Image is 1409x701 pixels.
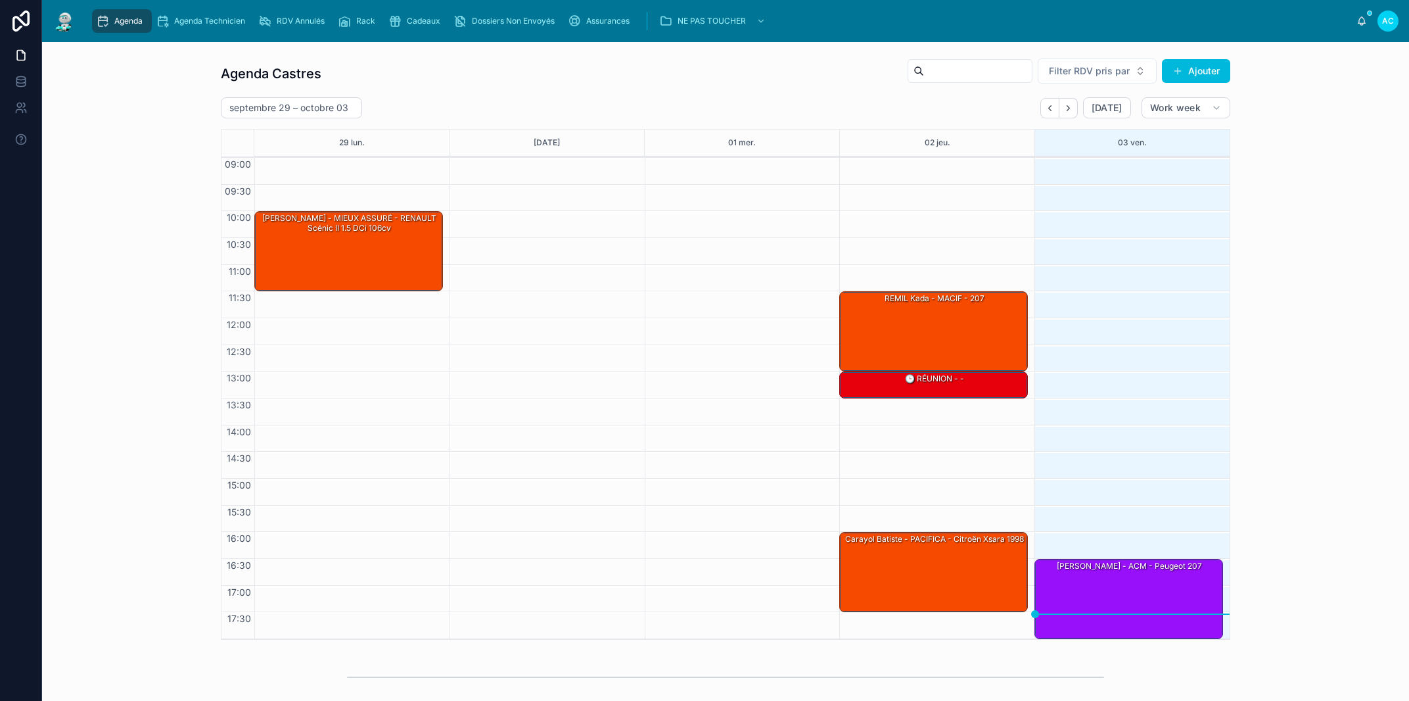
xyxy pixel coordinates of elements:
span: Filter RDV pris par [1049,64,1130,78]
span: Work week [1150,102,1201,114]
div: [PERSON_NAME] - ACM - Peugeot 207 [1037,560,1222,572]
button: Next [1059,98,1078,118]
a: NE PAS TOUCHER [655,9,772,33]
button: 29 lun. [339,130,365,156]
span: 12:00 [223,319,254,330]
span: 10:00 [223,212,254,223]
span: 16:30 [223,560,254,571]
a: Assurances [564,9,639,33]
a: Rack [334,9,384,33]
a: Agenda Technicien [152,9,254,33]
div: [PERSON_NAME] - MIEUX ASSURÉ - RENAULT Scénic II 1.5 dCi 106cv [257,212,442,234]
span: 11:00 [225,266,254,277]
span: 16:00 [223,533,254,544]
span: [DATE] [1092,102,1122,114]
div: 🕒 RÉUNION - - [842,373,1027,385]
span: 13:00 [223,372,254,383]
span: AC [1382,16,1394,26]
span: 09:00 [221,158,254,170]
img: App logo [53,11,76,32]
div: Carayol Batiste - PACIFICA - Citroën Xsara 1998 [840,533,1027,612]
button: Select Button [1038,59,1157,84]
span: 15:00 [224,479,254,491]
span: Agenda Technicien [174,16,245,26]
a: Agenda [92,9,152,33]
span: 14:30 [223,452,254,464]
a: Cadeaux [384,9,450,33]
button: 02 jeu. [925,130,950,156]
button: 01 mer. [728,130,756,156]
span: Rack [356,16,375,26]
span: Assurances [586,16,630,26]
span: 12:30 [223,346,254,357]
button: [DATE] [534,130,560,156]
div: REMIL Kada - MACIF - 207 [842,293,1027,304]
div: scrollable content [87,7,1356,36]
span: RDV Annulés [277,16,325,26]
span: 17:30 [224,613,254,624]
div: Carayol Batiste - PACIFICA - Citroën Xsara 1998 [842,533,1027,545]
div: 🕒 RÉUNION - - [840,372,1027,398]
a: Dossiers Non Envoyés [450,9,564,33]
button: [DATE] [1083,97,1131,118]
div: [PERSON_NAME] - MIEUX ASSURÉ - RENAULT Scénic II 1.5 dCi 106cv [255,212,442,291]
h2: septembre 29 – octobre 03 [229,101,348,114]
span: Dossiers Non Envoyés [472,16,555,26]
button: 03 ven. [1118,130,1147,156]
span: 17:00 [224,587,254,598]
span: 13:30 [223,399,254,410]
span: NE PAS TOUCHER [678,16,746,26]
span: 09:30 [221,185,254,197]
button: Back [1040,98,1059,118]
span: 11:30 [225,292,254,303]
span: 14:00 [223,426,254,437]
a: RDV Annulés [254,9,334,33]
span: 15:30 [224,506,254,518]
h1: Agenda Castres [221,64,321,83]
div: REMIL Kada - MACIF - 207 [840,292,1027,371]
button: Work week [1142,97,1230,118]
span: Cadeaux [407,16,440,26]
span: 10:30 [223,239,254,250]
button: Ajouter [1162,59,1230,83]
div: [PERSON_NAME] - ACM - Peugeot 207 [1035,560,1222,639]
span: Agenda [114,16,143,26]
